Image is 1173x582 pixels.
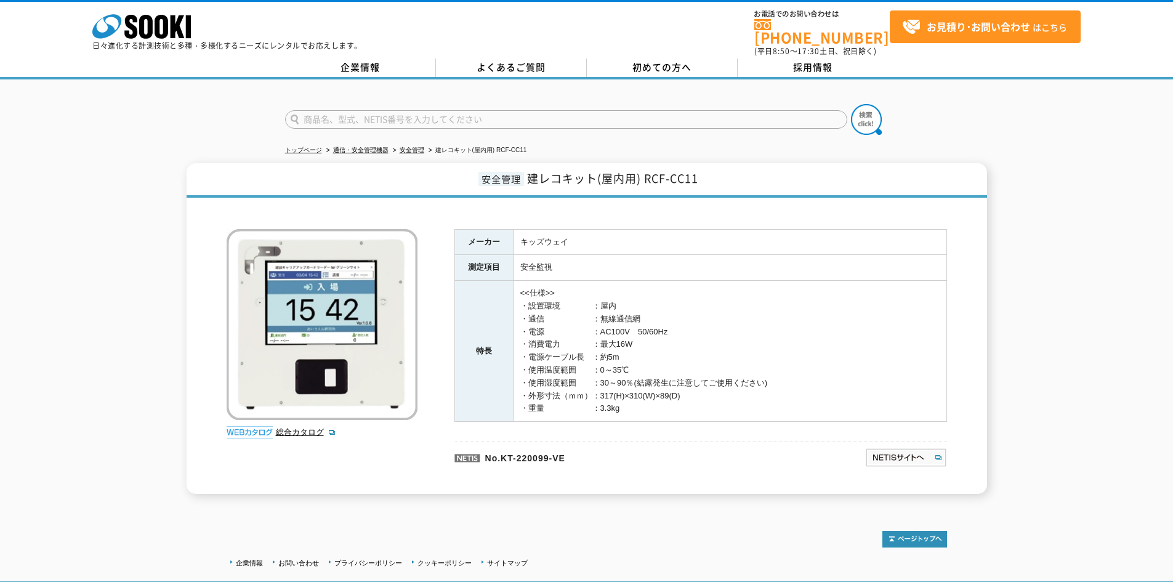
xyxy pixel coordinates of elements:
p: No.KT-220099-VE [454,442,746,471]
a: [PHONE_NUMBER] [754,19,890,44]
img: NETISサイトへ [865,448,947,467]
td: <<仕様>> ・設置環境 ：屋内 ・通信 ：無線通信網 ・電源 ：AC100V 50/60Hz ・消費電力 ：最大16W ・電源ケーブル長 ：約5m ・使用温度範囲 ：0～35℃ ・使用湿度範囲... [514,281,946,422]
img: 建レコキット(屋内用) RCF-CC11 [227,229,417,420]
span: お電話でのお問い合わせは [754,10,890,18]
a: 安全管理 [400,147,424,153]
span: 8:50 [773,46,790,57]
a: プライバシーポリシー [334,559,402,567]
a: サイトマップ [487,559,528,567]
a: 企業情報 [285,59,436,77]
span: 安全管理 [478,172,524,186]
span: (平日 ～ 土日、祝日除く) [754,46,876,57]
td: 安全監視 [514,255,946,281]
a: よくあるご質問 [436,59,587,77]
span: 初めての方へ [632,60,691,74]
li: 建レコキット(屋内用) RCF-CC11 [426,144,527,157]
input: 商品名、型式、NETIS番号を入力してください [285,110,847,129]
strong: お見積り･お問い合わせ [927,19,1030,34]
a: クッキーポリシー [417,559,472,567]
a: 初めての方へ [587,59,738,77]
span: 17:30 [797,46,820,57]
th: 特長 [454,281,514,422]
a: 採用情報 [738,59,889,77]
th: メーカー [454,229,514,255]
span: 建レコキット(屋内用) RCF-CC11 [527,170,698,187]
a: お問い合わせ [278,559,319,567]
p: 日々進化する計測技術と多種・多様化するニーズにレンタルでお応えします。 [92,42,362,49]
a: 総合カタログ [276,427,336,437]
td: キッズウェイ [514,229,946,255]
a: 企業情報 [236,559,263,567]
th: 測定項目 [454,255,514,281]
span: はこちら [902,18,1067,36]
a: トップページ [285,147,322,153]
img: btn_search.png [851,104,882,135]
img: トップページへ [882,531,947,548]
a: 通信・安全管理機器 [333,147,389,153]
a: お見積り･お問い合わせはこちら [890,10,1081,43]
img: webカタログ [227,426,273,439]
